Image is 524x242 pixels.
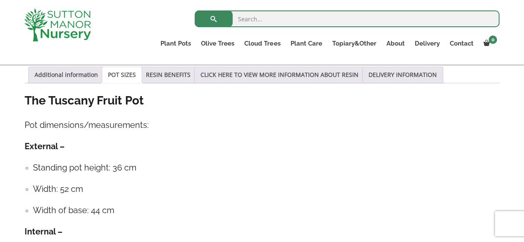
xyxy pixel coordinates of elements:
[444,38,478,49] a: Contact
[285,38,327,49] a: Plant Care
[25,94,144,107] strong: The Tuscany Fruit Pot
[33,161,500,174] h4: Standing pot height: 36 cm
[195,10,499,27] input: Search...
[201,67,359,83] a: CLICK HERE TO VIEW MORE INFORMATION ABOUT RESIN
[33,183,500,196] h4: Width: 52 cm
[155,38,196,49] a: Plant Pots
[25,141,65,151] strong: External –
[146,67,191,83] a: RESIN BENEFITS
[196,38,239,49] a: Olive Trees
[381,38,409,49] a: About
[35,67,98,83] a: Additional information
[327,38,381,49] a: Topiary&Other
[25,227,63,237] strong: Internal –
[108,67,136,83] a: POT SIZES
[478,38,499,49] a: 0
[33,204,500,217] h4: Width of base: 44 cm
[369,67,437,83] a: DELIVERY INFORMATION
[489,36,497,44] span: 0
[239,38,285,49] a: Cloud Trees
[24,8,91,41] img: logo
[25,119,500,132] h4: Pot dimensions/measurements:
[409,38,444,49] a: Delivery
